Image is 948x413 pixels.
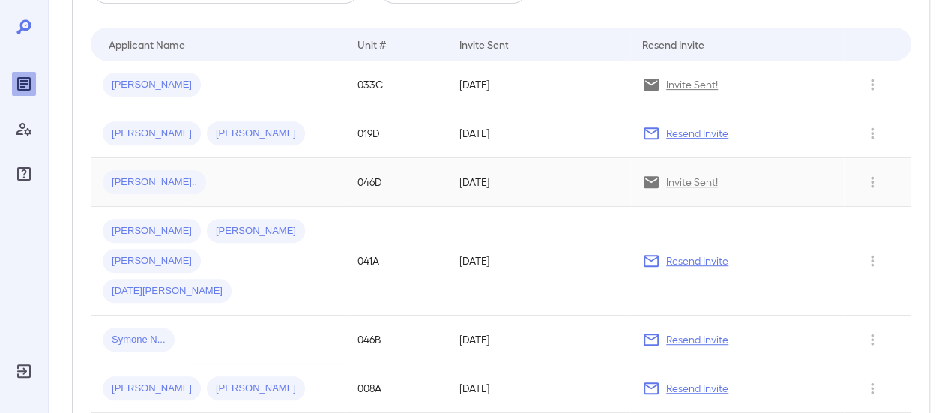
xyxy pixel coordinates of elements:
td: 046D [345,158,447,207]
td: 019D [345,109,447,158]
td: 041A [345,207,447,316]
p: Resend Invite [666,126,728,141]
span: [PERSON_NAME] [103,382,201,396]
button: Row Actions [860,249,884,273]
div: Applicant Name [109,35,185,53]
td: 033C [345,61,447,109]
span: [PERSON_NAME] [103,254,201,268]
p: Resend Invite [666,332,728,347]
td: [DATE] [447,109,630,158]
div: Invite Sent [459,35,508,53]
td: [DATE] [447,316,630,364]
span: [DATE][PERSON_NAME] [103,284,232,298]
p: Invite Sent! [666,77,718,92]
span: [PERSON_NAME] [207,127,305,141]
div: Unit # [357,35,386,53]
button: Row Actions [860,121,884,145]
span: [PERSON_NAME] [103,78,201,92]
div: Manage Users [12,117,36,141]
p: Resend Invite [666,381,728,396]
button: Row Actions [860,170,884,194]
button: Row Actions [860,73,884,97]
td: [DATE] [447,158,630,207]
td: [DATE] [447,61,630,109]
p: Invite Sent! [666,175,718,190]
td: [DATE] [447,364,630,413]
td: 046B [345,316,447,364]
span: Symone N... [103,333,175,347]
p: Resend Invite [666,253,728,268]
div: Reports [12,72,36,96]
div: FAQ [12,162,36,186]
span: [PERSON_NAME] [207,382,305,396]
span: [PERSON_NAME] [103,127,201,141]
td: [DATE] [447,207,630,316]
span: [PERSON_NAME] [207,224,305,238]
td: 008A [345,364,447,413]
div: Resend Invite [642,35,704,53]
span: [PERSON_NAME].. [103,175,206,190]
div: Log Out [12,359,36,383]
button: Row Actions [860,328,884,352]
span: [PERSON_NAME] [103,224,201,238]
button: Row Actions [860,376,884,400]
